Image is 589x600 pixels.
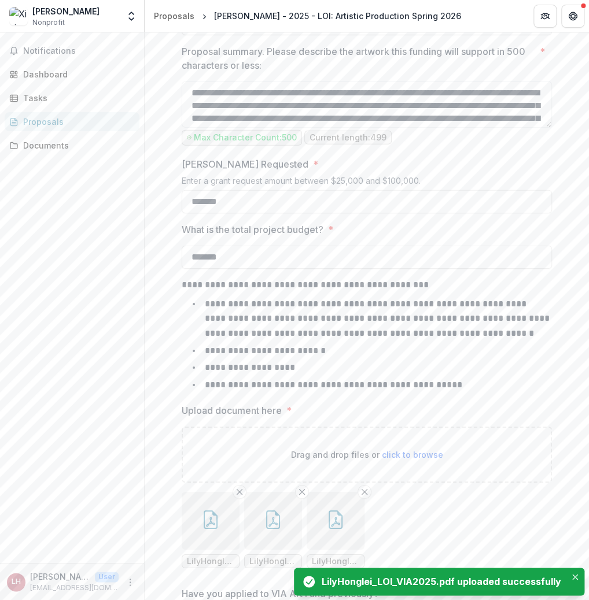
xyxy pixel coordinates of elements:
[187,557,234,566] span: LilyHonglei_Website_CV.pdf
[249,557,297,566] span: LilyHonglei_Timeline_VIAfund2025.pdf
[30,571,90,583] p: [PERSON_NAME]
[244,492,302,568] div: Remove FileLilyHonglei_Timeline_VIAfund2025.pdf
[30,583,119,593] p: [EMAIL_ADDRESS][DOMAIN_NAME]
[182,176,552,190] div: Enter a grant request amount between $25,000 and $100,000.
[561,5,584,28] button: Get Help
[95,572,119,582] p: User
[32,5,100,17] div: [PERSON_NAME]
[5,112,139,131] a: Proposals
[291,449,443,461] p: Drag and drop files or
[5,136,139,155] a: Documents
[182,403,282,417] p: Upload document here
[214,10,461,22] div: [PERSON_NAME] - 2025 - LOI: Artistic Production Spring 2026
[289,563,589,600] div: Notifications-bottom-right
[295,485,309,499] button: Remove File
[307,492,365,568] div: Remove FileLilyHonglei_LOI_VIA2025.pdf
[154,10,194,22] div: Proposals
[182,45,535,72] p: Proposal summary. Please describe the artwork this funding will support in 500 characters or less:
[194,133,297,143] p: Max Character Count: 500
[32,17,65,28] span: Nonprofit
[23,92,130,104] div: Tasks
[182,492,240,568] div: Remove FileLilyHonglei_Website_CV.pdf
[182,223,323,236] p: What is the total project budget?
[322,575,561,588] div: LilyHonglei_LOI_VIA2025.pdf uploaded successfully
[312,557,359,566] span: LilyHonglei_LOI_VIA2025.pdf
[5,42,139,60] button: Notifications
[358,485,371,499] button: Remove File
[149,8,199,24] a: Proposals
[23,68,130,80] div: Dashboard
[149,8,466,24] nav: breadcrumb
[182,157,308,171] p: [PERSON_NAME] Requested
[9,7,28,25] img: Xiying Yang
[23,139,130,151] div: Documents
[5,88,139,108] a: Tasks
[12,578,21,586] div: Lily Honglei
[23,46,135,56] span: Notifications
[533,5,557,28] button: Partners
[382,450,443,460] span: click to browse
[23,116,130,128] div: Proposals
[310,133,386,143] p: Current length: 499
[5,65,139,84] a: Dashboard
[568,570,582,584] button: Close
[123,5,139,28] button: Open entity switcher
[233,485,246,499] button: Remove File
[123,575,137,589] button: More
